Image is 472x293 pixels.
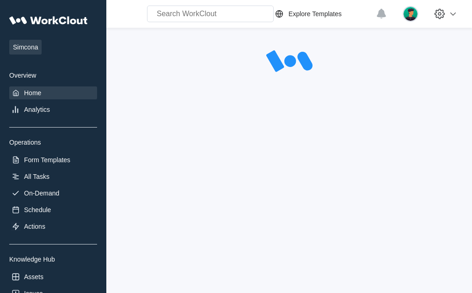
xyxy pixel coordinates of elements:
span: Simcona [9,40,42,55]
div: Operations [9,139,97,146]
div: Actions [24,223,45,230]
div: Knowledge Hub [9,256,97,263]
div: Assets [24,273,43,281]
a: All Tasks [9,170,97,183]
div: Analytics [24,106,50,113]
a: Analytics [9,103,97,116]
div: Explore Templates [288,10,342,18]
a: Explore Templates [274,8,371,19]
div: Overview [9,72,97,79]
div: Form Templates [24,156,70,164]
div: Home [24,89,41,97]
a: On-Demand [9,187,97,200]
div: Schedule [24,206,51,214]
div: All Tasks [24,173,49,180]
div: On-Demand [24,189,59,197]
img: user.png [403,6,418,22]
a: Schedule [9,203,97,216]
a: Home [9,86,97,99]
a: Form Templates [9,153,97,166]
input: Search WorkClout [147,6,274,22]
a: Assets [9,270,97,283]
a: Actions [9,220,97,233]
